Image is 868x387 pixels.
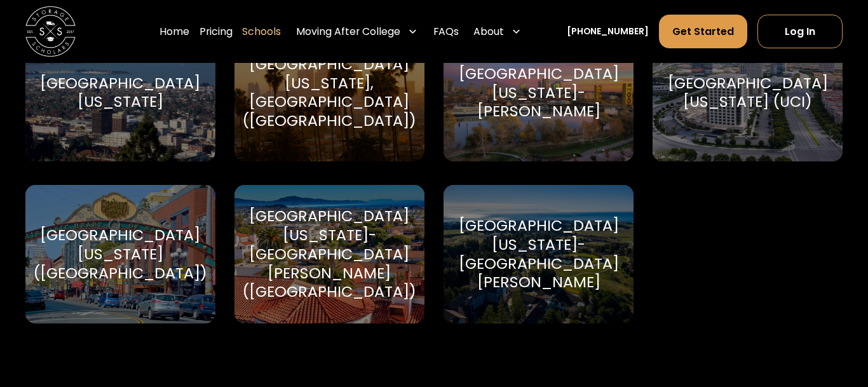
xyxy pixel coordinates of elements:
div: About [468,14,527,49]
a: Schools [242,14,281,49]
div: [GEOGRAPHIC_DATA][US_STATE] (UCI) [668,74,828,111]
a: Home [159,14,189,49]
div: [GEOGRAPHIC_DATA][US_STATE]-[GEOGRAPHIC_DATA][PERSON_NAME] [459,216,619,292]
div: [GEOGRAPHIC_DATA][US_STATE]-[GEOGRAPHIC_DATA][PERSON_NAME] ([GEOGRAPHIC_DATA]) [242,207,416,301]
a: Go to selected school [234,185,424,323]
a: Go to selected school [653,23,843,161]
a: FAQs [433,14,459,49]
div: [GEOGRAPHIC_DATA][US_STATE] ([GEOGRAPHIC_DATA]) [33,226,207,282]
a: Go to selected school [444,185,634,323]
div: [GEOGRAPHIC_DATA][US_STATE]-[PERSON_NAME] [459,64,619,121]
div: [GEOGRAPHIC_DATA][US_STATE] [40,74,200,111]
a: Go to selected school [444,23,634,161]
div: Moving After College [291,14,423,49]
div: Moving After College [296,24,400,39]
img: Storage Scholars main logo [25,6,76,57]
a: Go to selected school [25,185,215,323]
a: Pricing [200,14,233,49]
a: Log In [757,15,843,48]
a: [PHONE_NUMBER] [567,25,649,38]
a: Go to selected school [234,23,424,161]
a: Go to selected school [25,23,215,161]
a: Get Started [659,15,747,48]
div: About [473,24,504,39]
div: [GEOGRAPHIC_DATA][US_STATE], [GEOGRAPHIC_DATA] ([GEOGRAPHIC_DATA]) [242,55,416,130]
